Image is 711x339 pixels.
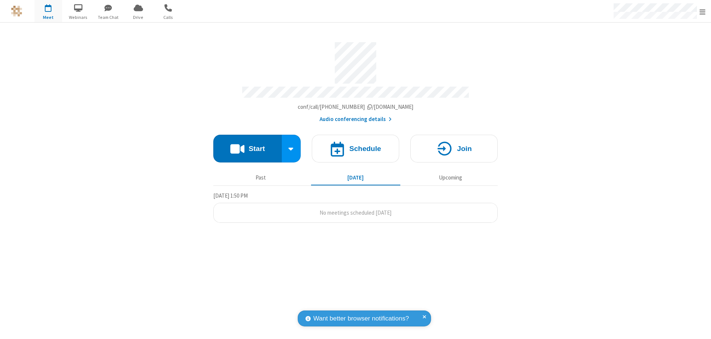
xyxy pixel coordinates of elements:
[213,37,498,124] section: Account details
[94,14,122,21] span: Team Chat
[320,209,391,216] span: No meetings scheduled [DATE]
[410,135,498,162] button: Join
[406,171,495,185] button: Upcoming
[349,145,381,152] h4: Schedule
[298,103,414,111] button: Copy my meeting room linkCopy my meeting room link
[34,14,62,21] span: Meet
[311,171,400,185] button: [DATE]
[213,191,498,223] section: Today's Meetings
[457,145,472,152] h4: Join
[154,14,182,21] span: Calls
[312,135,399,162] button: Schedule
[213,135,282,162] button: Start
[124,14,152,21] span: Drive
[298,103,414,110] span: Copy my meeting room link
[216,171,306,185] button: Past
[320,115,392,124] button: Audio conferencing details
[313,314,409,323] span: Want better browser notifications?
[213,192,248,199] span: [DATE] 1:50 PM
[11,6,22,17] img: QA Selenium DO NOT DELETE OR CHANGE
[282,135,301,162] div: Start conference options
[248,145,265,152] h4: Start
[64,14,92,21] span: Webinars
